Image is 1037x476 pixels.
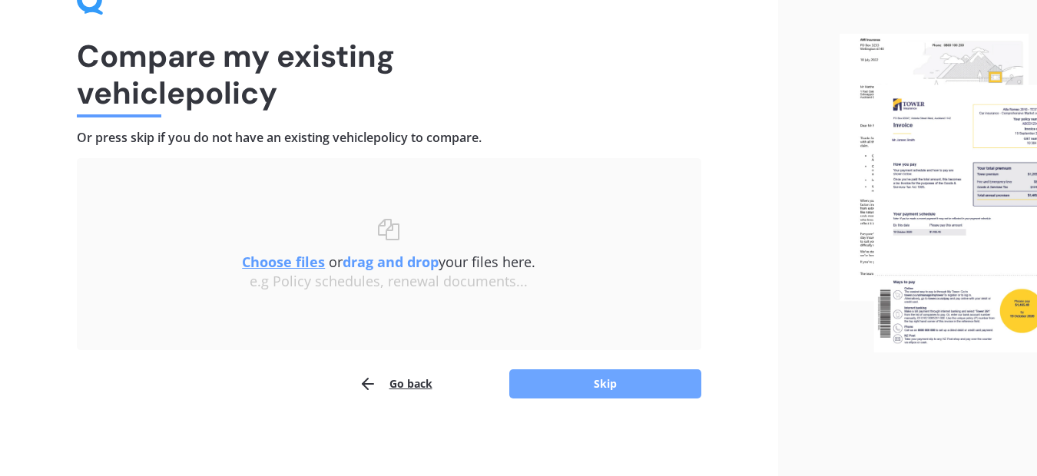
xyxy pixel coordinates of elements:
div: e.g Policy schedules, renewal documents... [108,273,671,290]
b: drag and drop [343,253,439,271]
button: Skip [509,369,701,398]
button: Go back [359,369,432,399]
span: or your files here. [242,253,535,271]
h1: Compare my existing vehicle policy [77,38,701,111]
h4: Or press skip if you do not have an existing vehicle policy to compare. [77,130,701,146]
u: Choose files [242,253,325,271]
